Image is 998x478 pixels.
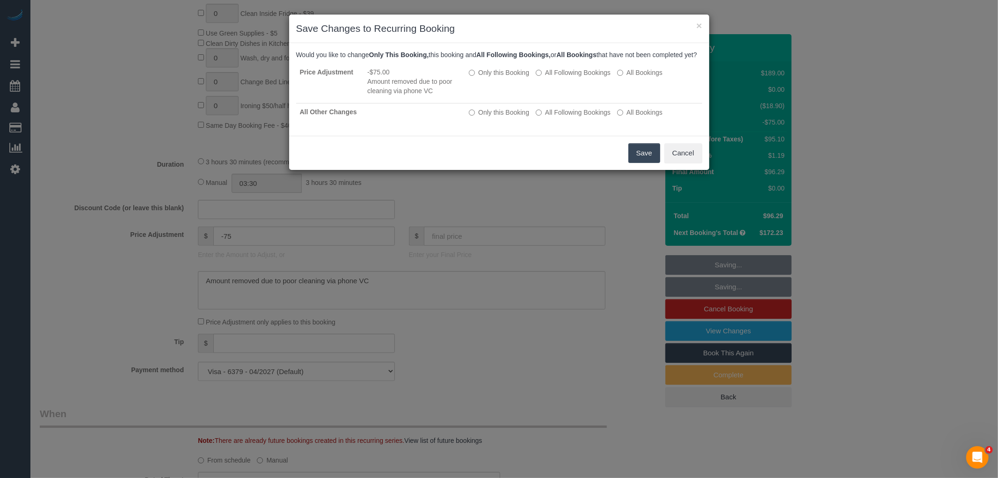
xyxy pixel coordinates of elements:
b: All Following Bookings, [476,51,551,59]
label: All bookings that have not been completed yet will be changed. [617,68,663,77]
strong: All Other Changes [300,108,357,116]
button: Save [628,143,660,163]
input: All Bookings [617,70,623,76]
label: All bookings that have not been completed yet will be changed. [617,108,663,117]
label: All other bookings in the series will remain the same. [469,108,529,117]
label: All other bookings in the series will remain the same. [469,68,529,77]
strong: Price Adjustment [300,68,354,76]
input: All Following Bookings [536,110,542,116]
label: This and all the bookings after it will be changed. [536,108,611,117]
button: × [696,21,702,30]
button: Cancel [664,143,702,163]
h3: Save Changes to Recurring Booking [296,22,702,36]
iframe: Intercom live chat [966,446,989,469]
input: Only this Booking [469,110,475,116]
input: All Following Bookings [536,70,542,76]
p: Would you like to change this booking and or that have not been completed yet? [296,50,702,59]
span: 4 [985,446,993,454]
input: Only this Booking [469,70,475,76]
b: All Bookings [556,51,597,59]
input: All Bookings [617,110,623,116]
li: -$75.00 [367,67,461,77]
b: Only This Booking, [369,51,429,59]
label: This and all the bookings after it will be changed. [536,68,611,77]
li: Amount removed due to poor cleaning via phone VC [367,77,461,96]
